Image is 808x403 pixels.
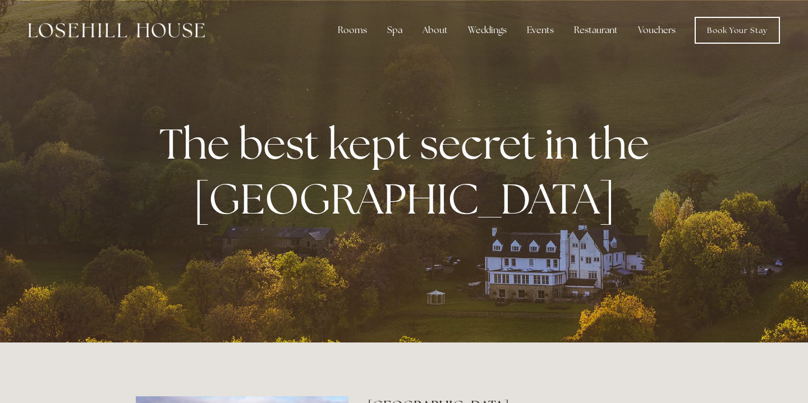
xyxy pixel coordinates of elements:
[695,17,780,44] a: Book Your Stay
[414,19,457,41] div: About
[518,19,563,41] div: Events
[565,19,627,41] div: Restaurant
[629,19,685,41] a: Vouchers
[28,23,205,38] img: Losehill House
[159,116,658,226] strong: The best kept secret in the [GEOGRAPHIC_DATA]
[329,19,376,41] div: Rooms
[378,19,411,41] div: Spa
[459,19,516,41] div: Weddings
